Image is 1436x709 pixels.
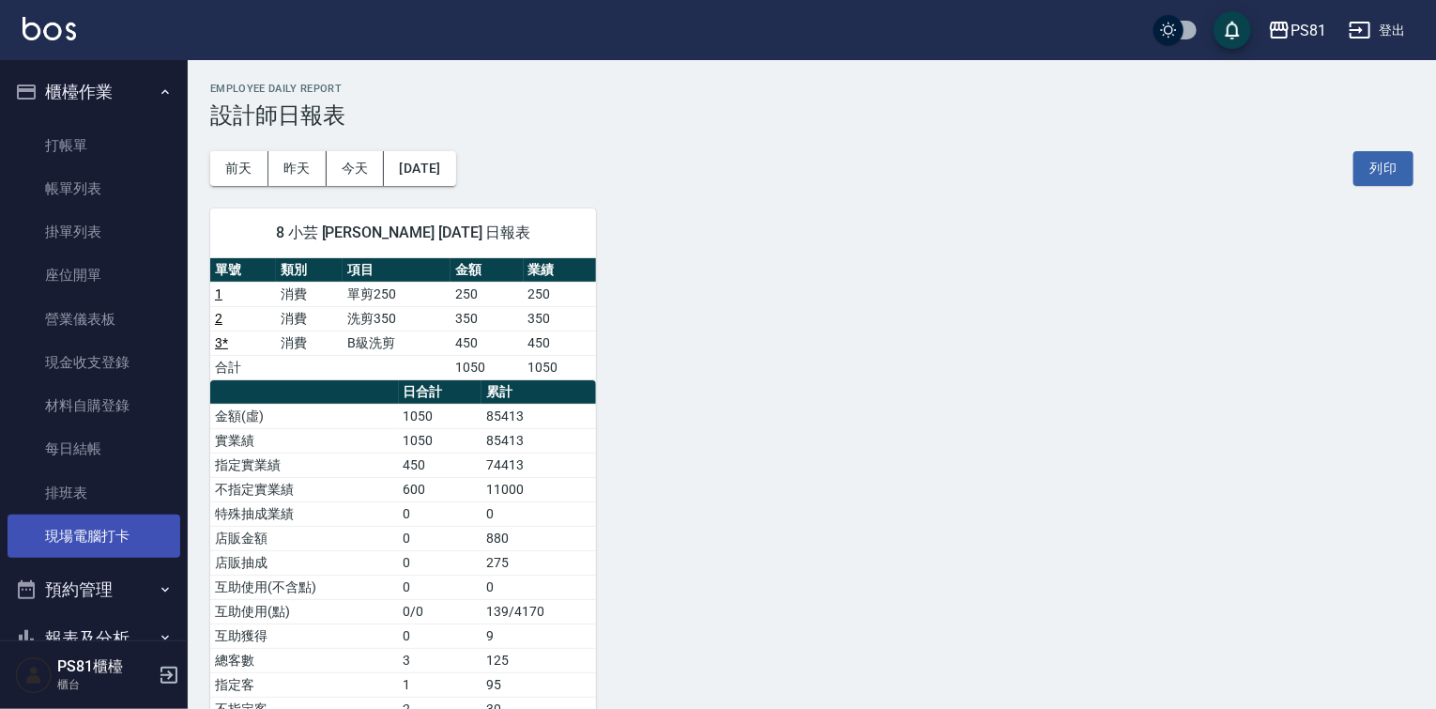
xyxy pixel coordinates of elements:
td: 74413 [481,453,596,477]
th: 業績 [524,258,597,283]
button: 登出 [1341,13,1413,48]
td: 金額(虛) [210,404,399,428]
a: 現金收支登錄 [8,341,180,384]
a: 現場電腦打卡 [8,515,180,558]
td: 指定客 [210,672,399,697]
button: 預約管理 [8,565,180,614]
td: 9 [481,624,596,648]
a: 材料自購登錄 [8,384,180,427]
td: 125 [481,648,596,672]
td: B級洗剪 [343,331,451,355]
td: 0 [481,501,596,526]
a: 帳單列表 [8,167,180,210]
td: 不指定實業績 [210,477,399,501]
td: 1050 [399,404,481,428]
h2: Employee Daily Report [210,83,1413,95]
td: 0 [399,550,481,575]
button: 昨天 [268,151,327,186]
a: 座位開單 [8,254,180,297]
td: 1050 [399,428,481,453]
td: 139/4170 [481,599,596,624]
button: 前天 [210,151,268,186]
td: 店販抽成 [210,550,399,575]
th: 項目 [343,258,451,283]
a: 排班表 [8,471,180,515]
td: 450 [451,331,524,355]
a: 2 [215,311,222,326]
th: 類別 [276,258,342,283]
button: 列印 [1353,151,1413,186]
td: 1050 [451,355,524,379]
td: 互助使用(點) [210,599,399,624]
td: 95 [481,672,596,697]
td: 250 [524,282,597,306]
td: 275 [481,550,596,575]
td: 450 [524,331,597,355]
td: 0/0 [399,599,481,624]
th: 累計 [481,380,596,405]
button: save [1214,11,1251,49]
img: Logo [23,17,76,40]
td: 450 [399,453,481,477]
td: 0 [481,575,596,599]
td: 0 [399,526,481,550]
td: 85413 [481,404,596,428]
td: 0 [399,624,481,648]
td: 消費 [276,282,342,306]
td: 店販金額 [210,526,399,550]
td: 0 [399,501,481,526]
button: 報表及分析 [8,614,180,663]
a: 1 [215,286,222,301]
span: 8 小芸 [PERSON_NAME] [DATE] 日報表 [233,223,573,242]
td: 11000 [481,477,596,501]
img: Person [15,656,53,694]
td: 350 [524,306,597,331]
td: 3 [399,648,481,672]
p: 櫃台 [57,676,153,693]
th: 日合計 [399,380,481,405]
td: 特殊抽成業績 [210,501,399,526]
td: 總客數 [210,648,399,672]
a: 每日結帳 [8,427,180,470]
div: PS81 [1291,19,1326,42]
td: 指定實業績 [210,453,399,477]
td: 消費 [276,306,342,331]
td: 互助獲得 [210,624,399,648]
th: 單號 [210,258,276,283]
td: 85413 [481,428,596,453]
td: 600 [399,477,481,501]
h3: 設計師日報表 [210,102,1413,129]
a: 打帳單 [8,124,180,167]
button: PS81 [1260,11,1334,50]
td: 1 [399,672,481,697]
td: 880 [481,526,596,550]
td: 合計 [210,355,276,379]
a: 營業儀表板 [8,298,180,341]
td: 1050 [524,355,597,379]
td: 消費 [276,331,342,355]
button: [DATE] [384,151,455,186]
h5: PS81櫃檯 [57,657,153,676]
td: 0 [399,575,481,599]
button: 櫃檯作業 [8,68,180,116]
td: 350 [451,306,524,331]
td: 250 [451,282,524,306]
th: 金額 [451,258,524,283]
td: 互助使用(不含點) [210,575,399,599]
td: 實業績 [210,428,399,453]
button: 今天 [327,151,385,186]
table: a dense table [210,258,596,380]
a: 掛單列表 [8,210,180,254]
td: 單剪250 [343,282,451,306]
td: 洗剪350 [343,306,451,331]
